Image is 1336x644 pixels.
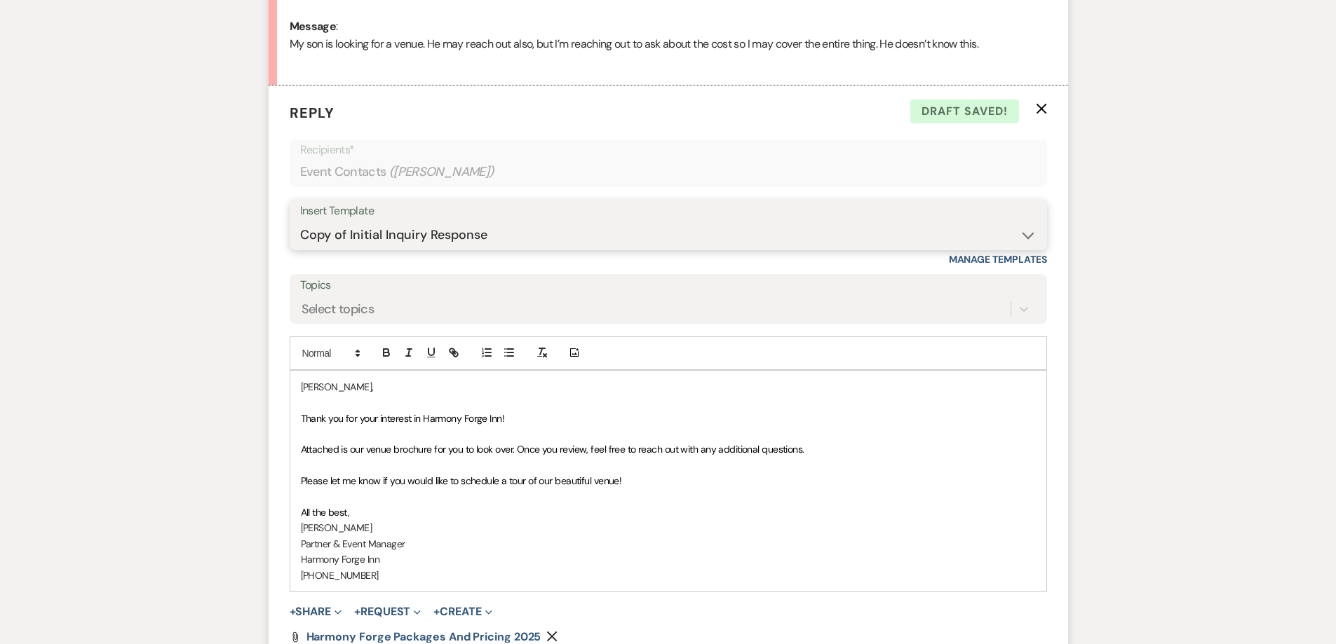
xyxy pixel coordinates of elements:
p: Partner & Event Manager [301,536,1036,551]
p: [PHONE_NUMBER] [301,568,1036,583]
span: Reply [290,104,335,122]
div: Select topics [302,299,375,318]
b: Message [290,19,337,34]
span: ( [PERSON_NAME] ) [389,163,494,181]
p: [PERSON_NAME] [301,520,1036,535]
a: Manage Templates [949,253,1047,266]
span: + [354,606,360,617]
label: Topics [300,275,1037,296]
span: Harmony Forge Packages and Pricing 2025 [306,629,541,644]
div: Insert Template [300,201,1037,221]
span: Please let me know if you would like to schedule a tour of our beautiful venue! [301,474,622,487]
button: Request [354,606,421,617]
button: Share [290,606,342,617]
span: + [290,606,296,617]
button: Create [433,606,492,617]
span: Thank you for your interest in Harmony Forge Inn! [301,412,505,425]
p: Harmony Forge Inn [301,551,1036,567]
span: All the best, [301,506,350,519]
p: Recipients* [300,141,1037,159]
span: + [433,606,440,617]
p: [PERSON_NAME], [301,379,1036,395]
a: Harmony Forge Packages and Pricing 2025 [306,631,541,643]
span: Draft saved! [910,100,1019,123]
span: Attached is our venue brochure for you to look over. Once you review, feel free to reach out with... [301,443,804,455]
div: Event Contacts [300,158,1037,186]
